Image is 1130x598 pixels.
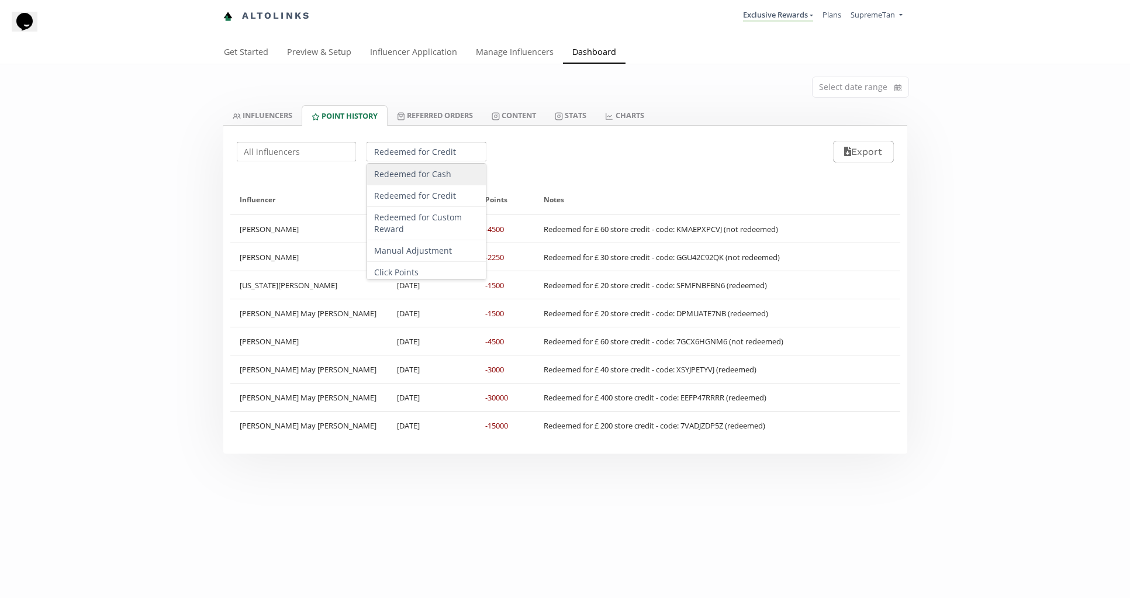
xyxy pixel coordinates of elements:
[230,299,388,327] div: [PERSON_NAME] May [PERSON_NAME]
[235,140,358,163] input: All influencers
[230,327,388,355] div: [PERSON_NAME]
[367,185,486,207] div: Redeemed for Credit
[485,336,504,347] div: -4500
[544,420,765,431] div: Redeemed for £ 200 store credit - code: 7VADJZDP5Z (redeemed)
[544,252,780,262] div: Redeemed for £ 30 store credit - code: GGU42C92QK (not redeemed)
[851,9,902,23] a: SupremeTan
[12,12,49,47] iframe: chat widget
[544,364,756,375] div: Redeemed for £ 40 store credit - code: XSYJPETYVJ (redeemed)
[302,105,388,126] a: Point HISTORY
[223,6,311,26] a: Altolinks
[823,9,841,20] a: Plans
[367,240,486,262] div: Manual Adjustment
[388,271,476,299] div: [DATE]
[544,224,778,234] div: Redeemed for £ 60 store credit - code: KMAEPXPCVJ (not redeemed)
[215,42,278,65] a: Get Started
[482,105,545,125] a: Content
[485,308,504,319] div: -1500
[230,355,388,383] div: [PERSON_NAME] May [PERSON_NAME]
[230,215,388,243] div: [PERSON_NAME]
[596,105,653,125] a: CHARTS
[485,252,504,262] div: -2250
[388,412,476,440] div: [DATE]
[466,42,563,65] a: Manage Influencers
[240,185,379,215] div: Influencer
[485,364,504,375] div: -3000
[743,9,813,22] a: Exclusive Rewards
[545,105,596,125] a: Stats
[361,42,466,65] a: Influencer Application
[230,383,388,411] div: [PERSON_NAME] May [PERSON_NAME]
[544,392,766,403] div: Redeemed for £ 400 store credit - code: EEFP47RRRR (redeemed)
[278,42,361,65] a: Preview & Setup
[388,383,476,411] div: [DATE]
[563,42,626,65] a: Dashboard
[851,9,895,20] span: SupremeTan
[230,243,388,271] div: [PERSON_NAME]
[833,141,893,163] button: Export
[365,140,488,163] input: All types
[544,280,767,291] div: Redeemed for £ 20 store credit - code: SFMFNBFBN6 (redeemed)
[367,262,486,284] div: Click Points
[230,412,388,440] div: [PERSON_NAME] May [PERSON_NAME]
[485,185,525,215] div: Points
[485,224,504,234] div: -4500
[485,392,508,403] div: -30000
[894,82,901,94] svg: calendar
[544,185,891,215] div: Notes
[485,280,504,291] div: -1500
[388,355,476,383] div: [DATE]
[485,420,508,431] div: -15000
[230,271,388,299] div: [US_STATE][PERSON_NAME]
[388,299,476,327] div: [DATE]
[223,12,233,21] img: favicon-32x32.png
[388,105,482,125] a: Referred Orders
[367,164,486,185] div: Redeemed for Cash
[544,336,783,347] div: Redeemed for £ 60 store credit - code: 7GCX6HGNM6 (not redeemed)
[223,105,302,125] a: INFLUENCERS
[544,308,768,319] div: Redeemed for £ 20 store credit - code: DPMUATE7NB (redeemed)
[388,327,476,355] div: [DATE]
[367,207,486,240] div: Redeemed for Custom Reward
